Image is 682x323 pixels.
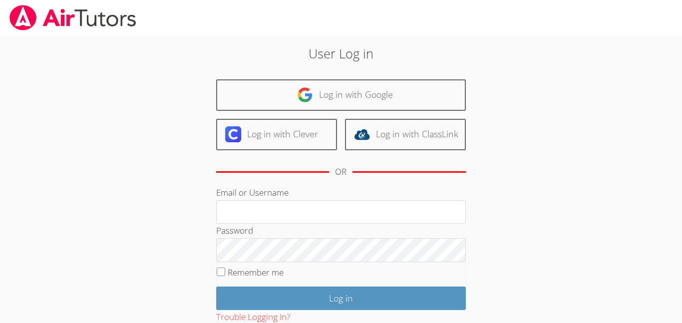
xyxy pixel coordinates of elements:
img: classlink-logo-d6bb404cc1216ec64c9a2012d9dc4662098be43eaf13dc465df04b49fa7ab582.svg [354,126,370,142]
img: airtutors_banner-c4298cdbf04f3fff15de1276eac7730deb9818008684d7c2e4769d2f7ddbe033.png [8,5,137,30]
label: Password [216,225,253,236]
a: Log in with ClassLink [345,119,466,150]
input: Log in [216,287,466,310]
a: Log in with Google [216,79,466,111]
label: Email or Username [216,187,289,198]
a: Log in with Clever [216,119,337,150]
h2: User Log in [157,44,525,63]
label: Remember me [228,267,284,278]
div: OR [335,165,346,179]
img: google-logo-50288ca7cdecda66e5e0955fdab243c47b7ad437acaf1139b6f446037453330a.svg [297,87,313,103]
img: clever-logo-6eab21bc6e7a338710f1a6ff85c0baf02591cd810cc4098c63d3a4b26e2feb20.svg [225,126,241,142]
